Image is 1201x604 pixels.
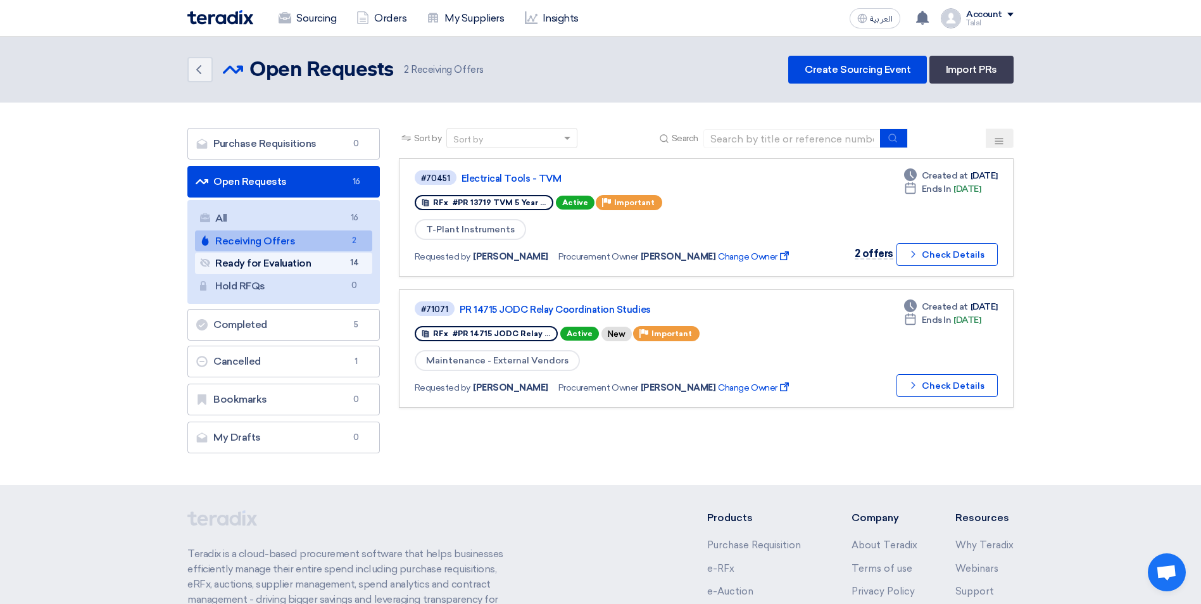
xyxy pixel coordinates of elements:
span: Active [560,327,599,341]
div: [DATE] [904,313,981,327]
span: Procurement Owner [558,250,638,263]
div: [DATE] [904,300,998,313]
button: العربية [850,8,900,28]
a: Terms of use [852,563,912,574]
span: 14 [347,256,362,270]
span: العربية [870,15,893,23]
img: profile_test.png [941,8,961,28]
h2: Open Requests [249,58,394,83]
a: Ready for Evaluation [195,253,372,274]
a: PR 14715 JODC Relay Coordination Studies [460,304,776,315]
a: Create Sourcing Event [788,56,927,84]
span: Change Owner [718,250,791,263]
li: Products [707,510,814,525]
span: 2 [404,64,409,75]
div: [DATE] [904,169,998,182]
span: Important [651,329,692,338]
a: Purchase Requisition [707,539,801,551]
span: [PERSON_NAME] [473,250,548,263]
span: 2 [347,234,362,248]
div: Sort by [453,133,483,146]
span: Active [556,196,594,210]
span: [PERSON_NAME] [641,381,716,394]
a: Electrical Tools - TVM [462,173,778,184]
a: Open Requests16 [187,166,380,198]
span: #PR 14715 JODC Relay ... [453,329,550,338]
span: Created at [922,300,968,313]
span: [PERSON_NAME] [641,250,716,263]
span: Requested by [415,250,470,263]
a: Bookmarks0 [187,384,380,415]
li: Company [852,510,917,525]
a: My Drafts0 [187,422,380,453]
a: Privacy Policy [852,586,915,597]
span: 16 [349,175,364,188]
a: Support [955,586,994,597]
a: Orders [346,4,417,32]
a: e-Auction [707,586,753,597]
a: Open chat [1148,553,1186,591]
span: RFx [433,198,448,207]
span: [PERSON_NAME] [473,381,548,394]
div: #70451 [421,174,450,182]
a: My Suppliers [417,4,514,32]
a: Hold RFQs [195,275,372,297]
a: About Teradix [852,539,917,551]
div: [DATE] [904,182,981,196]
span: Sort by [414,132,442,145]
li: Resources [955,510,1014,525]
span: RFx [433,329,448,338]
a: Receiving Offers [195,230,372,252]
a: e-RFx [707,563,734,574]
a: Sourcing [268,4,346,32]
a: Why Teradix [955,539,1014,551]
span: 0 [349,431,364,444]
span: T-Plant Instruments [415,219,526,240]
span: Ends In [922,182,952,196]
span: Maintenance - External Vendors [415,350,580,371]
a: Insights [515,4,589,32]
input: Search by title or reference number [703,129,881,148]
span: Ends In [922,313,952,327]
span: 1 [349,355,364,368]
a: Webinars [955,563,998,574]
div: Talal [966,20,1014,27]
div: Account [966,9,1002,20]
span: Created at [922,169,968,182]
span: Search [672,132,698,145]
a: Completed5 [187,309,380,341]
a: All [195,208,372,229]
img: Teradix logo [187,10,253,25]
span: #PR 13719 TVM 5 Year ... [453,198,546,207]
span: Procurement Owner [558,381,638,394]
span: 5 [349,318,364,331]
span: Important [614,198,655,207]
span: Receiving Offers [404,63,484,77]
a: Import PRs [929,56,1014,84]
span: Change Owner [718,381,791,394]
span: 16 [347,211,362,225]
span: 2 offers [855,248,893,260]
a: Purchase Requisitions0 [187,128,380,160]
button: Check Details [896,374,998,397]
button: Check Details [896,243,998,266]
span: 0 [349,393,364,406]
div: New [601,327,632,341]
a: Cancelled1 [187,346,380,377]
span: 0 [347,279,362,293]
span: Requested by [415,381,470,394]
div: #71071 [421,305,448,313]
span: 0 [349,137,364,150]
